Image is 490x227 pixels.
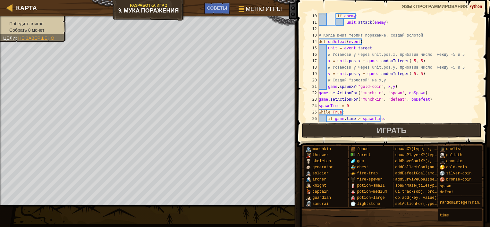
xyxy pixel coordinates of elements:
span: potion-medium [357,189,387,194]
div: 23 [306,96,319,103]
div: 25 [306,109,319,115]
div: 16 [306,51,319,58]
span: Python [469,3,482,9]
span: fence [357,147,368,151]
span: munchkin [312,147,331,151]
span: spawnPlayerXY(type, x, y) [395,153,453,157]
div: 19 [306,71,319,77]
div: 15 [306,45,319,51]
img: portrait.png [351,165,356,170]
button: Играть [302,123,482,138]
img: portrait.png [351,153,356,158]
a: Карта [13,4,37,12]
span: skeleton [312,159,331,164]
span: Играть [377,125,407,135]
img: portrait.png [351,171,356,176]
span: addMoveGoalXY(x, y) [395,159,439,164]
img: portrait.png [306,189,311,194]
img: portrait.png [351,183,356,188]
img: portrait.png [440,159,445,164]
span: goliath [446,153,462,157]
button: Меню игры [233,3,286,18]
img: portrait.png [351,195,356,200]
span: setActionFor(type, event, handler) [395,202,474,206]
img: portrait.png [440,165,445,170]
span: ui.track(obj, prop) [395,189,439,194]
span: addCollectGoal(amount) [395,165,446,170]
div: 17 [306,58,319,64]
img: portrait.png [306,147,311,152]
div: 26 [306,115,319,122]
img: portrait.png [306,177,311,182]
span: defeat [440,190,453,195]
img: portrait.png [306,201,311,206]
span: gold-coin [446,165,467,170]
div: 27 [306,122,319,128]
div: 12 [306,26,319,32]
span: guardian [312,196,331,200]
img: portrait.png [306,165,311,170]
span: Меню игры [246,5,282,13]
div: 18 [306,64,319,71]
span: fire-trap [357,171,378,176]
li: Собрать 8 монет [3,27,62,33]
img: portrait.png [306,183,311,188]
span: forest [357,153,371,157]
span: Карта [16,4,37,12]
span: spawn [440,184,451,189]
span: Победить в игре [9,21,44,26]
img: portrait.png [351,147,356,152]
span: Цели [3,36,16,41]
span: spawnXY(type, x, y) [395,147,439,151]
span: time [440,213,449,218]
img: portrait.png [351,159,356,164]
img: portrait.png [306,159,311,164]
img: portrait.png [440,147,445,152]
img: portrait.png [440,171,445,176]
div: 22 [306,90,319,96]
span: lightstone [357,202,380,206]
div: 10 [306,13,319,19]
span: knight [312,183,326,188]
div: 20 [306,77,319,83]
span: Собрать 8 монет [9,28,44,33]
div: 21 [306,83,319,90]
span: silver-coin [446,171,471,176]
span: champion [446,159,465,164]
span: captain [312,189,328,194]
div: 13 [306,32,319,38]
img: portrait.png [351,177,356,182]
span: potion-large [357,196,384,200]
span: addDefeatGoal(amount) [395,171,444,176]
span: samurai [312,202,328,206]
span: addSurviveGoal(seconds) [395,177,448,182]
span: soldier [312,171,328,176]
div: 11 [306,19,319,26]
span: Язык программирования [402,3,467,9]
div: 24 [306,103,319,109]
img: portrait.png [440,177,445,182]
img: portrait.png [306,153,311,158]
span: spawnMaze(tileType, seed) [395,183,453,188]
span: Советы [207,5,227,11]
span: chest [357,165,368,170]
img: portrait.png [306,171,311,176]
span: bronze-coin [446,177,471,182]
span: : [16,36,18,41]
img: portrait.png [306,195,311,200]
img: portrait.png [351,189,356,194]
span: Не завершено [18,36,54,41]
span: potion-small [357,183,384,188]
span: duelist [446,147,462,151]
div: 14 [306,38,319,45]
span: fire-spewer [357,177,382,182]
span: thrower [312,153,328,157]
img: portrait.png [440,153,445,158]
li: Победить в игре [3,21,62,27]
span: gem [357,159,364,164]
span: db.add(key, value) [395,196,437,200]
span: : [467,3,469,9]
img: portrait.png [351,201,356,206]
span: archer [312,177,326,182]
span: generator [312,165,333,170]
